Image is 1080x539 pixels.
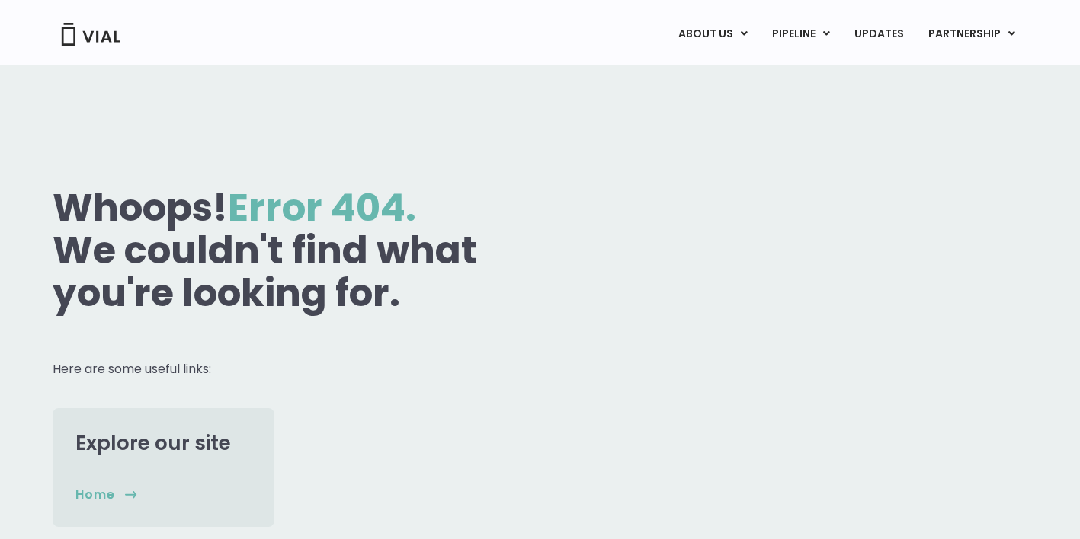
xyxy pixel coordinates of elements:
[75,486,137,503] a: home
[760,21,841,47] a: PIPELINEMenu Toggle
[75,429,231,457] a: Explore our site
[53,360,211,378] span: Here are some useful links:
[666,21,759,47] a: ABOUT USMenu Toggle
[75,486,115,503] span: home
[916,21,1027,47] a: PARTNERSHIPMenu Toggle
[842,21,915,47] a: UPDATES
[60,23,121,46] img: Vial Logo
[228,180,416,234] span: Error 404.
[53,187,536,314] h1: Whoops! We couldn't find what you're looking for.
